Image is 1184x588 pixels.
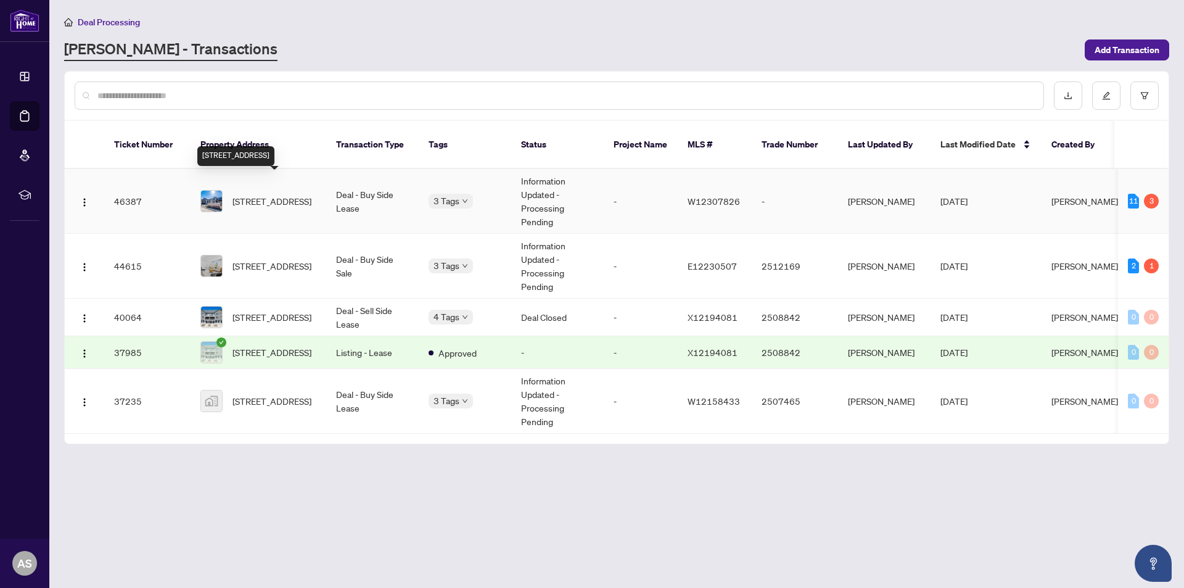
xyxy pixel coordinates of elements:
[232,346,311,359] span: [STREET_ADDRESS]
[17,555,32,572] span: AS
[1064,91,1072,100] span: download
[232,310,311,324] span: [STREET_ADDRESS]
[838,369,931,434] td: [PERSON_NAME]
[191,121,326,169] th: Property Address
[78,17,140,28] span: Deal Processing
[80,262,89,272] img: Logo
[75,342,94,362] button: Logo
[1054,81,1082,110] button: download
[838,121,931,169] th: Last Updated By
[232,259,311,273] span: [STREET_ADDRESS]
[75,256,94,276] button: Logo
[678,121,752,169] th: MLS #
[326,336,419,369] td: Listing - Lease
[940,260,968,271] span: [DATE]
[104,369,191,434] td: 37235
[688,196,740,207] span: W12307826
[232,194,311,208] span: [STREET_ADDRESS]
[201,307,222,328] img: thumbnail-img
[752,299,838,336] td: 2508842
[1140,91,1149,100] span: filter
[434,194,459,208] span: 3 Tags
[604,369,678,434] td: -
[462,263,468,269] span: down
[752,169,838,234] td: -
[462,398,468,404] span: down
[201,191,222,212] img: thumbnail-img
[1144,345,1159,360] div: 0
[688,312,738,323] span: X12194081
[1144,194,1159,209] div: 3
[462,198,468,204] span: down
[511,336,604,369] td: -
[434,394,459,408] span: 3 Tags
[940,138,1016,151] span: Last Modified Date
[197,146,274,166] div: [STREET_ADDRESS]
[80,313,89,323] img: Logo
[64,39,277,61] a: [PERSON_NAME] - Transactions
[1144,259,1159,273] div: 1
[104,234,191,299] td: 44615
[1051,347,1118,358] span: [PERSON_NAME]
[201,342,222,363] img: thumbnail-img
[1092,81,1120,110] button: edit
[1144,310,1159,325] div: 0
[434,259,459,273] span: 3 Tags
[940,347,968,358] span: [DATE]
[511,121,604,169] th: Status
[1144,394,1159,408] div: 0
[326,369,419,434] td: Deal - Buy Side Lease
[511,234,604,299] td: Information Updated - Processing Pending
[75,307,94,327] button: Logo
[940,312,968,323] span: [DATE]
[1085,39,1169,60] button: Add Transaction
[438,346,477,360] span: Approved
[80,349,89,358] img: Logo
[511,369,604,434] td: Information Updated - Processing Pending
[752,121,838,169] th: Trade Number
[511,169,604,234] td: Information Updated - Processing Pending
[64,18,73,27] span: home
[1051,260,1118,271] span: [PERSON_NAME]
[201,391,222,412] img: thumbnail-img
[1051,312,1118,323] span: [PERSON_NAME]
[1051,196,1118,207] span: [PERSON_NAME]
[940,395,968,407] span: [DATE]
[838,234,931,299] td: [PERSON_NAME]
[104,336,191,369] td: 37985
[1128,194,1139,209] div: 11
[75,191,94,211] button: Logo
[1128,310,1139,325] div: 0
[10,9,39,32] img: logo
[419,121,511,169] th: Tags
[1102,91,1111,100] span: edit
[1051,395,1118,407] span: [PERSON_NAME]
[326,234,419,299] td: Deal - Buy Side Sale
[326,299,419,336] td: Deal - Sell Side Lease
[752,336,838,369] td: 2508842
[752,234,838,299] td: 2512169
[434,310,459,324] span: 4 Tags
[104,169,191,234] td: 46387
[75,391,94,411] button: Logo
[688,395,740,407] span: W12158433
[604,169,678,234] td: -
[688,260,737,271] span: E12230507
[1130,81,1159,110] button: filter
[326,121,419,169] th: Transaction Type
[838,336,931,369] td: [PERSON_NAME]
[604,336,678,369] td: -
[604,234,678,299] td: -
[216,337,226,347] span: check-circle
[752,369,838,434] td: 2507465
[104,299,191,336] td: 40064
[326,169,419,234] td: Deal - Buy Side Lease
[1128,394,1139,408] div: 0
[604,121,678,169] th: Project Name
[1042,121,1116,169] th: Created By
[1135,545,1172,582] button: Open asap
[940,196,968,207] span: [DATE]
[104,121,191,169] th: Ticket Number
[838,169,931,234] td: [PERSON_NAME]
[604,299,678,336] td: -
